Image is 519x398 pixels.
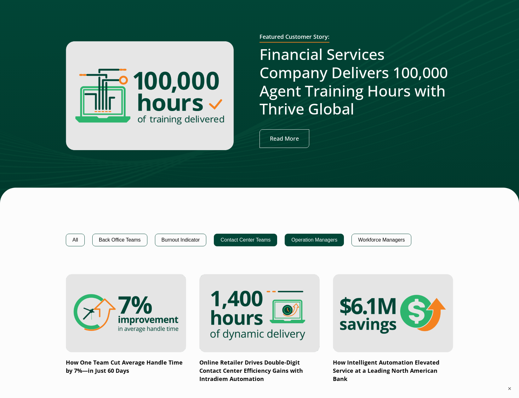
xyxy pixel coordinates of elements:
[333,359,453,383] p: How Intelligent Automation Elevated Service at a Leading North American Bank
[199,359,320,383] p: Online Retailer Drives Double-Digit Contact Center Efficiency Gains with Intradiem Automation
[92,234,147,246] button: Back Office Teams
[259,33,329,43] h2: Featured Customer Story:
[155,234,207,246] button: Burnout Indicator
[285,234,344,246] button: Operation Managers
[259,45,453,118] h2: Financial Services Company Delivers 100,000 Agent Training Hours with Thrive Global
[259,129,309,148] a: Read More
[351,234,411,246] button: Workforce Managers
[506,385,513,392] button: ×
[333,274,453,383] a: How Intelligent Automation Elevated Service at a Leading North American Bank
[66,234,85,246] button: All
[66,359,186,375] p: How One Team Cut Average Handle Time by 7%—in Just 60 Days
[199,274,320,383] a: Online Retailer Drives Double-Digit Contact Center Efficiency Gains with Intradiem Automation
[66,274,186,375] a: How One Team Cut Average Handle Time by 7%—in Just 60 Days
[214,234,277,246] button: Contact Center Teams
